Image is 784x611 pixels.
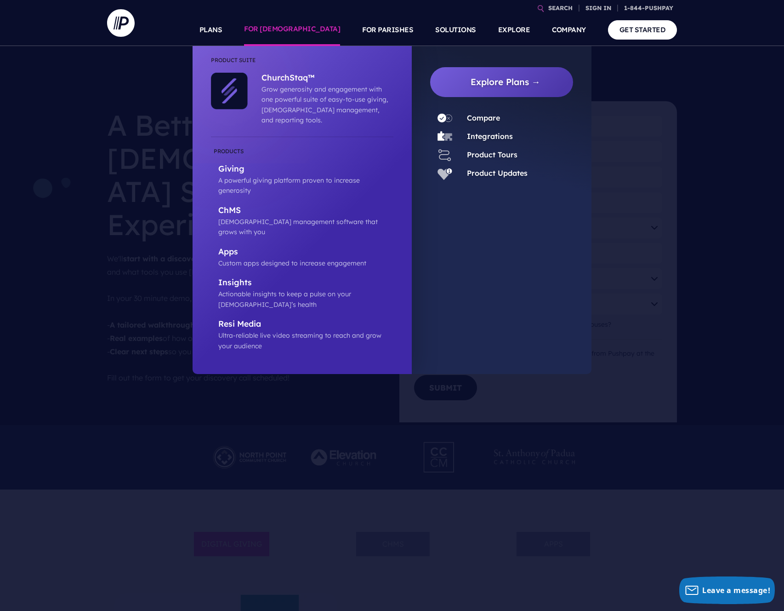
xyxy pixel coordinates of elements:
a: PLANS [199,14,222,46]
a: Integrations - Icon [430,129,460,144]
p: Insights [218,277,393,289]
p: Apps [218,247,393,258]
a: Giving A powerful giving platform proven to increase generosity [211,146,393,196]
img: Product Updates - Icon [437,166,452,181]
p: Grow generosity and engagement with one powerful suite of easy-to-use giving, [DEMOGRAPHIC_DATA] ... [261,84,389,126]
button: Leave a message! [679,576,775,604]
a: COMPANY [552,14,586,46]
img: Product Tours - Icon [437,148,452,162]
p: Ultra-reliable live video streaming to reach and grow your audience [218,330,393,351]
a: ChurchStaq™ Grow generosity and engagement with one powerful suite of easy-to-use giving, [DEMOGR... [248,73,389,126]
img: Integrations - Icon [437,129,452,144]
a: ChMS [DEMOGRAPHIC_DATA] management software that grows with you [211,205,393,237]
a: GET STARTED [608,20,677,39]
a: Resi Media Ultra-reliable live video streaming to reach and grow your audience [211,319,393,351]
img: Compare - Icon [437,111,452,126]
a: Compare - Icon [430,111,460,126]
a: Product Tours - Icon [430,148,460,162]
p: ChMS [218,205,393,217]
p: Custom apps designed to increase engagement [218,258,393,268]
a: Compare [467,113,500,122]
li: Product Suite [211,55,393,73]
span: Leave a message! [702,585,770,595]
a: Integrations [467,132,513,141]
a: FOR PARISHES [362,14,413,46]
a: SOLUTIONS [435,14,476,46]
p: Giving [218,164,393,175]
a: Explore Plans → [437,67,573,97]
p: Resi Media [218,319,393,330]
p: [DEMOGRAPHIC_DATA] management software that grows with you [218,217,393,237]
a: Product Updates - Icon [430,166,460,181]
a: Apps Custom apps designed to increase engagement [211,247,393,269]
p: A powerful giving platform proven to increase generosity [218,175,393,196]
img: ChurchStaq™ - Icon [211,73,248,110]
a: Product Tours [467,150,517,159]
a: FOR [DEMOGRAPHIC_DATA] [244,14,340,46]
p: ChurchStaq™ [261,73,389,84]
p: Actionable insights to keep a pulse on your [DEMOGRAPHIC_DATA]’s health [218,289,393,310]
a: Insights Actionable insights to keep a pulse on your [DEMOGRAPHIC_DATA]’s health [211,277,393,310]
a: EXPLORE [498,14,530,46]
a: Product Updates [467,168,528,178]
